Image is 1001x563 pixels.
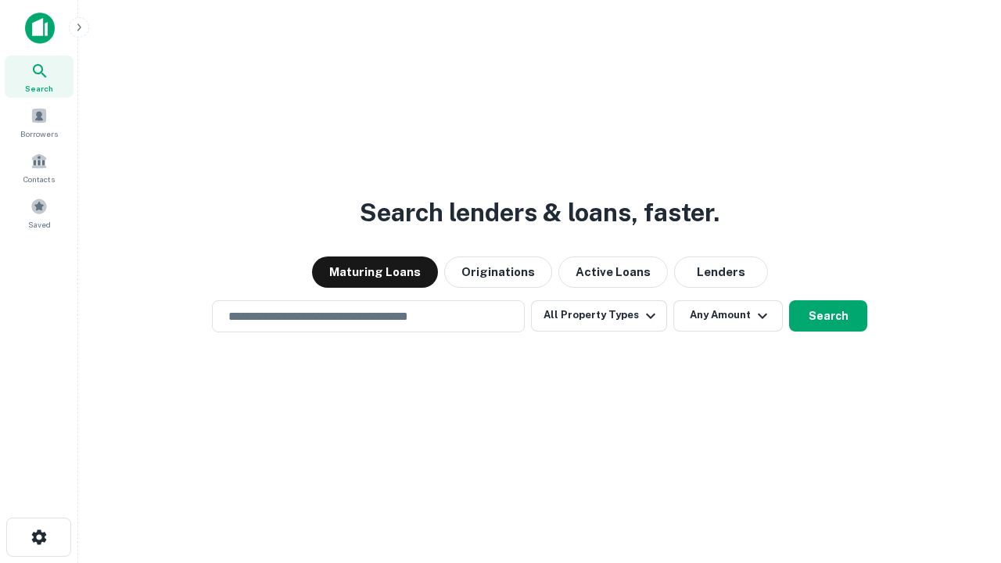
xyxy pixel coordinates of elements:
[789,300,867,332] button: Search
[531,300,667,332] button: All Property Types
[28,218,51,231] span: Saved
[444,256,552,288] button: Originations
[5,146,74,188] a: Contacts
[558,256,668,288] button: Active Loans
[5,192,74,234] a: Saved
[5,101,74,143] a: Borrowers
[923,438,1001,513] iframe: Chat Widget
[360,194,719,231] h3: Search lenders & loans, faster.
[20,127,58,140] span: Borrowers
[5,56,74,98] a: Search
[673,300,783,332] button: Any Amount
[25,82,53,95] span: Search
[674,256,768,288] button: Lenders
[312,256,438,288] button: Maturing Loans
[23,173,55,185] span: Contacts
[25,13,55,44] img: capitalize-icon.png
